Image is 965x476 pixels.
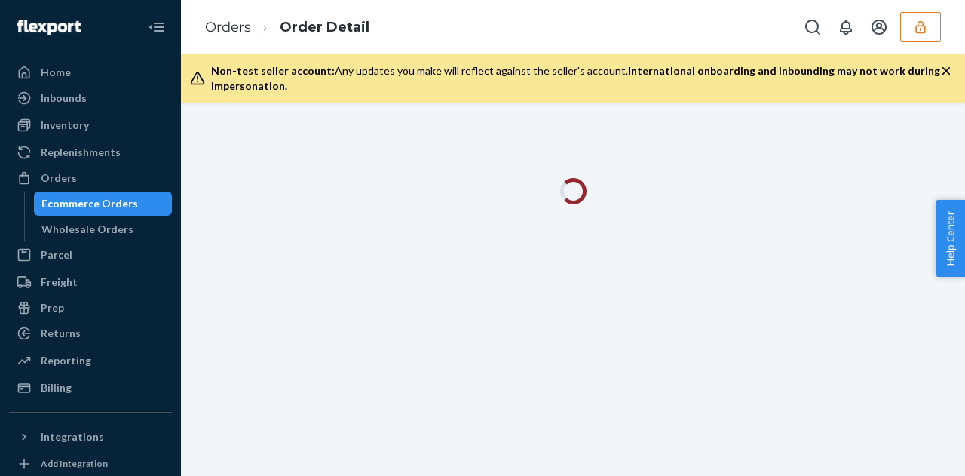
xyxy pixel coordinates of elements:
div: Ecommerce Orders [41,196,138,211]
button: Open Search Box [798,12,828,42]
div: Add Integration [41,457,108,470]
a: Reporting [9,349,172,373]
div: Home [41,65,71,80]
img: Flexport logo [17,20,81,35]
div: Parcel [41,247,72,263]
a: Inventory [9,113,172,137]
span: Non-test seller account: [211,64,335,77]
div: Replenishments [41,145,121,160]
a: Add Integration [9,455,172,473]
button: Close Navigation [142,12,172,42]
a: Orders [205,19,251,35]
a: Ecommerce Orders [34,192,173,216]
div: Returns [41,326,81,341]
div: Inbounds [41,91,87,106]
a: Prep [9,296,172,320]
ol: breadcrumbs [193,5,381,50]
button: Open notifications [831,12,861,42]
div: Wholesale Orders [41,222,133,237]
a: Wholesale Orders [34,217,173,241]
button: Help Center [936,200,965,277]
a: Orders [9,166,172,190]
div: Freight [41,275,78,290]
button: Integrations [9,425,172,449]
a: Billing [9,376,172,400]
div: Prep [41,300,64,315]
div: Inventory [41,118,89,133]
button: Open account menu [864,12,894,42]
a: Order Detail [280,19,369,35]
a: Home [9,60,172,84]
a: Inbounds [9,86,172,110]
div: Integrations [41,429,104,444]
div: Orders [41,170,77,186]
a: Replenishments [9,140,172,164]
div: Any updates you make will reflect against the seller's account. [211,63,941,94]
a: Freight [9,270,172,294]
a: Parcel [9,243,172,267]
div: Billing [41,380,72,395]
div: Reporting [41,353,91,368]
a: Returns [9,321,172,345]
